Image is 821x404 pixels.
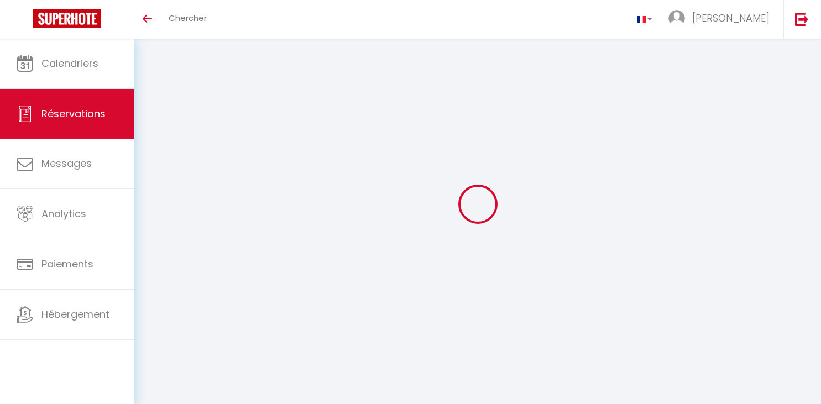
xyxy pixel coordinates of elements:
[41,156,92,170] span: Messages
[692,11,770,25] span: [PERSON_NAME]
[169,12,207,24] span: Chercher
[41,307,109,321] span: Hébergement
[41,107,106,120] span: Réservations
[41,207,86,221] span: Analytics
[41,257,93,271] span: Paiements
[41,56,98,70] span: Calendriers
[668,10,685,27] img: ...
[33,9,101,28] img: Super Booking
[795,12,809,26] img: logout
